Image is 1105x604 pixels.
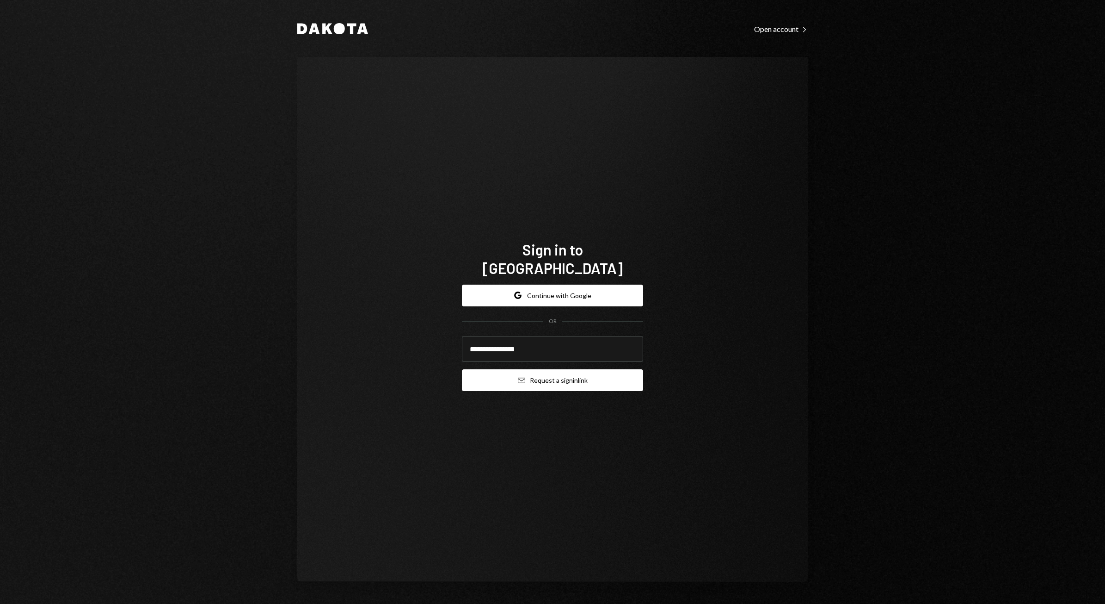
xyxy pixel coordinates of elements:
button: Request a signinlink [462,369,643,391]
div: Open account [754,25,808,34]
keeper-lock: Open Keeper Popup [625,343,636,355]
div: OR [549,318,557,325]
a: Open account [754,24,808,34]
h1: Sign in to [GEOGRAPHIC_DATA] [462,240,643,277]
button: Continue with Google [462,285,643,306]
